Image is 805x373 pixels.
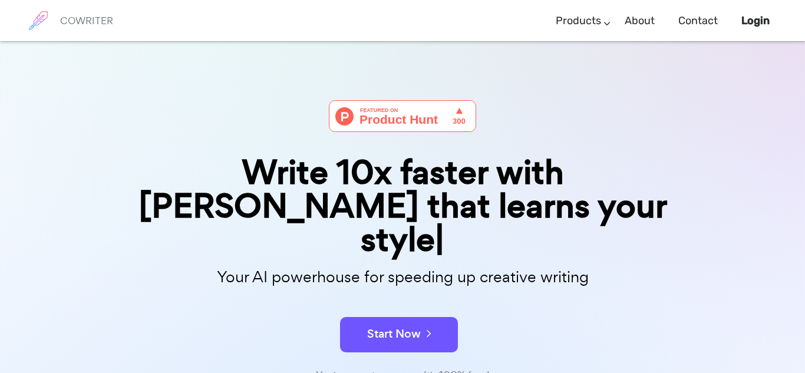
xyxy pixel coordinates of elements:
p: Your AI powerhouse for speeding up creative writing [108,265,697,290]
img: Cowriter - Your AI buddy for speeding up creative writing | Product Hunt [329,100,476,132]
b: Login [741,14,770,27]
h6: COWRITER [60,15,113,26]
a: Contact [678,4,718,38]
div: Write 10x faster with [PERSON_NAME] that learns your style [108,156,697,257]
a: Login [741,4,770,38]
a: About [625,4,655,38]
img: brand logo [24,6,53,35]
button: Start Now [340,317,458,352]
a: Products [556,4,601,38]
